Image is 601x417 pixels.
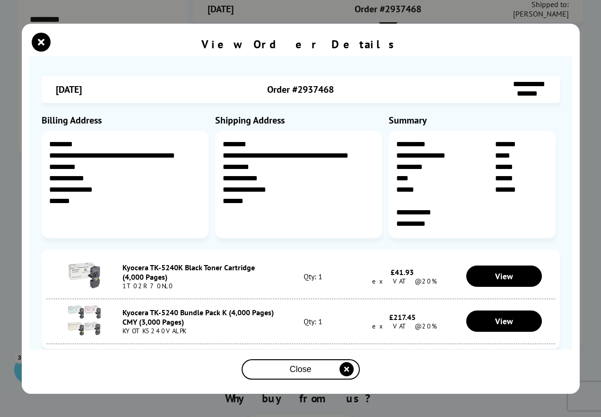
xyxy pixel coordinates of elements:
[122,263,275,282] div: Kyocera TK-5240K Black Toner Cartridge (4,000 Pages)
[122,282,275,290] div: 1T02R70NL0
[275,272,351,281] div: Qty: 1
[466,266,542,287] a: View
[34,35,48,49] button: close modal
[68,259,101,292] img: Kyocera TK-5240K Black Toner Cartridge (4,000 Pages)
[466,311,542,332] a: View
[56,83,82,96] span: [DATE]
[42,114,213,126] div: Billing Address
[122,308,275,327] div: Kyocera TK-5240 Bundle Pack K (4,000 Pages) CMY (3,000 Pages)
[389,312,416,322] span: £217.45
[122,327,275,335] div: KYOTK5240VALPK
[367,322,437,330] span: ex VAT @20%
[242,359,360,380] button: close modal
[201,37,400,52] div: View Order Details
[267,83,334,96] span: Order #2937468
[391,267,414,277] span: £41.93
[495,271,513,282] span: View
[367,277,437,285] span: ex VAT @20%
[289,364,311,374] span: Close
[495,316,513,327] span: View
[68,304,101,337] img: Kyocera TK-5240 Bundle Pack K (4,000 Pages) CMY (3,000 Pages)
[275,317,351,326] div: Qty: 1
[389,114,560,126] div: Summary
[215,114,386,126] div: Shipping Address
